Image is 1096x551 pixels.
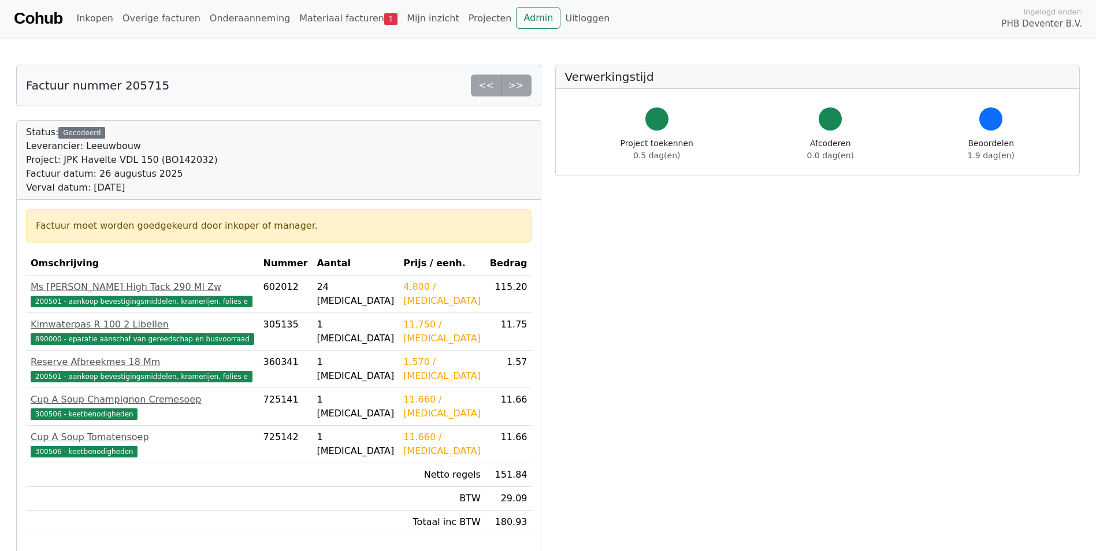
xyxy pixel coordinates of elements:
[26,181,218,195] div: Verval datum: [DATE]
[560,7,614,30] a: Uitloggen
[464,7,517,30] a: Projecten
[317,430,394,458] div: 1 [MEDICAL_DATA]
[31,371,252,382] span: 200501 - aankoop bevestigingsmiddelen, kramerijen, folies e
[485,313,532,351] td: 11.75
[31,280,254,308] a: Ms [PERSON_NAME] High Tack 290 Ml Zw200501 - aankoop bevestigingsmiddelen, kramerijen, folies e
[485,351,532,388] td: 1.57
[807,151,854,160] span: 0.0 dag(en)
[31,333,254,345] span: 890000 - eparatie aanschaf van gereedschap en busvoorraad
[205,7,295,30] a: Onderaanneming
[259,252,313,275] th: Nummer
[312,252,399,275] th: Aantal
[31,280,254,294] div: Ms [PERSON_NAME] High Tack 290 Ml Zw
[485,275,532,313] td: 115.20
[295,7,402,30] a: Materiaal facturen1
[317,318,394,345] div: 1 [MEDICAL_DATA]
[399,252,485,275] th: Prijs / eenh.
[31,318,254,332] div: Kimwaterpas R 100 2 Libellen
[485,463,532,487] td: 151.84
[317,280,394,308] div: 24 [MEDICAL_DATA]
[259,351,313,388] td: 360341
[1001,17,1082,31] span: PHB Deventer B.V.
[31,393,254,407] div: Cup A Soup Champignon Cremesoep
[633,151,680,160] span: 0.5 dag(en)
[26,153,218,167] div: Project: JPK Havelte VDL 150 (BO142032)
[403,355,481,383] div: 1.570 / [MEDICAL_DATA]
[259,388,313,426] td: 725141
[621,137,693,162] div: Project toekennen
[403,318,481,345] div: 11.750 / [MEDICAL_DATA]
[31,408,138,420] span: 300506 - keetbenodigheden
[399,463,485,487] td: Netto regels
[31,296,252,307] span: 200501 - aankoop bevestigingsmiddelen, kramerijen, folies e
[31,430,254,458] a: Cup A Soup Tomatensoep300506 - keetbenodigheden
[26,79,169,92] h5: Factuur nummer 205715
[317,393,394,420] div: 1 [MEDICAL_DATA]
[402,7,464,30] a: Mijn inzicht
[485,511,532,534] td: 180.93
[516,7,560,29] a: Admin
[31,318,254,345] a: Kimwaterpas R 100 2 Libellen890000 - eparatie aanschaf van gereedschap en busvoorraad
[968,151,1015,160] span: 1.9 dag(en)
[36,219,522,233] div: Factuur moet worden goedgekeurd door inkoper of manager.
[403,430,481,458] div: 11.660 / [MEDICAL_DATA]
[968,137,1015,162] div: Beoordelen
[58,127,105,139] div: Gecodeerd
[259,426,313,463] td: 725142
[31,446,138,457] span: 300506 - keetbenodigheden
[384,13,397,25] span: 1
[259,275,313,313] td: 602012
[403,280,481,308] div: 4.800 / [MEDICAL_DATA]
[31,430,254,444] div: Cup A Soup Tomatensoep
[26,252,259,275] th: Omschrijving
[399,511,485,534] td: Totaal inc BTW
[403,393,481,420] div: 11.660 / [MEDICAL_DATA]
[26,167,218,181] div: Factuur datum: 26 augustus 2025
[317,355,394,383] div: 1 [MEDICAL_DATA]
[26,139,218,153] div: Leverancier: Leeuwbouw
[485,487,532,511] td: 29.09
[1023,6,1082,17] span: Ingelogd onder:
[31,355,254,369] div: Reserve Afbreekmes 18 Mm
[485,426,532,463] td: 11.66
[31,393,254,420] a: Cup A Soup Champignon Cremesoep300506 - keetbenodigheden
[485,252,532,275] th: Bedrag
[26,125,218,195] div: Status:
[485,388,532,426] td: 11.66
[14,5,62,32] a: Cohub
[399,487,485,511] td: BTW
[31,355,254,383] a: Reserve Afbreekmes 18 Mm200501 - aankoop bevestigingsmiddelen, kramerijen, folies e
[565,70,1071,84] h5: Verwerkingstijd
[259,313,313,351] td: 305135
[807,137,854,162] div: Afcoderen
[118,7,205,30] a: Overige facturen
[72,7,117,30] a: Inkopen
